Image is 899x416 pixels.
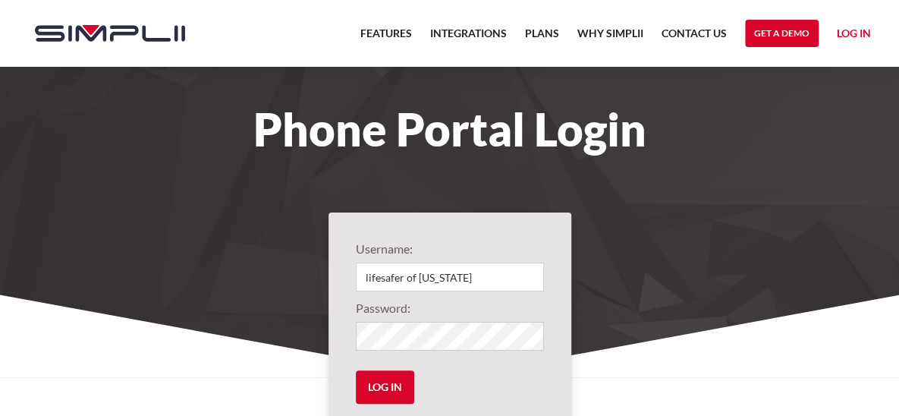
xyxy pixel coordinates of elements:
a: Why Simplii [577,24,643,52]
label: Username: [356,240,544,258]
a: Contact US [662,24,727,52]
form: Login [356,240,544,416]
a: Log in [837,24,871,47]
a: Integrations [430,24,507,52]
a: Features [360,24,412,52]
label: Password: [356,299,544,317]
a: Plans [525,24,559,52]
input: Log in [356,370,414,404]
img: Simplii [35,25,185,42]
a: Get a Demo [745,20,819,47]
h1: Phone Portal Login [20,112,880,146]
